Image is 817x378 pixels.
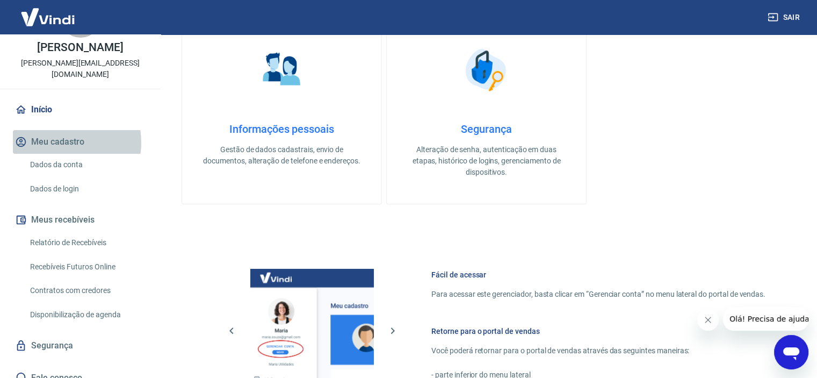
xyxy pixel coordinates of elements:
p: Você poderá retornar para o portal de vendas através das seguintes maneiras: [431,345,765,356]
iframe: Botão para abrir a janela de mensagens [774,335,808,369]
p: Gestão de dados cadastrais, envio de documentos, alteração de telefone e endereços. [199,144,364,167]
p: Para acessar este gerenciador, basta clicar em “Gerenciar conta” no menu lateral do portal de ven... [431,289,765,300]
span: Olá! Precisa de ajuda? [6,8,90,16]
a: Início [13,98,148,122]
a: Dados de login [26,178,148,200]
a: SegurançaSegurançaAlteração de senha, autenticação em duas etapas, histórico de logins, gerenciam... [386,17,587,204]
p: [PERSON_NAME] [37,42,123,53]
iframe: Fechar mensagem [697,309,719,331]
button: Meu cadastro [13,130,148,154]
a: Informações pessoaisInformações pessoaisGestão de dados cadastrais, envio de documentos, alteraçã... [182,17,382,204]
img: Segurança [460,43,514,97]
a: Recebíveis Futuros Online [26,256,148,278]
button: Sair [765,8,804,27]
a: Disponibilização de agenda [26,304,148,326]
h4: Informações pessoais [199,123,364,135]
a: Dados da conta [26,154,148,176]
p: [PERSON_NAME][EMAIL_ADDRESS][DOMAIN_NAME] [9,58,152,80]
iframe: Mensagem da empresa [723,307,808,331]
button: Meus recebíveis [13,208,148,232]
a: Segurança [13,334,148,358]
a: Contratos com credores [26,280,148,302]
h6: Fácil de acessar [431,269,765,280]
a: Relatório de Recebíveis [26,232,148,254]
img: Informações pessoais [255,43,309,97]
h6: Retorne para o portal de vendas [431,326,765,337]
h4: Segurança [404,123,569,135]
p: Alteração de senha, autenticação em duas etapas, histórico de logins, gerenciamento de dispositivos. [404,144,569,178]
img: Vindi [13,1,83,33]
